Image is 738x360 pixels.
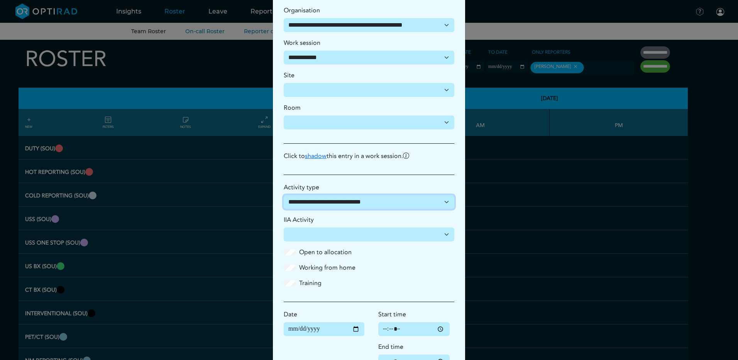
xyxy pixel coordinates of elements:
label: Organisation [284,6,320,15]
a: shadow [305,152,327,160]
label: Work session [284,38,320,48]
label: Site [284,71,295,80]
i: To shadow the entry is to show a duplicate in another work session. [403,152,409,160]
label: Date [284,310,297,319]
label: End time [378,342,403,352]
label: Working from home [299,263,355,272]
label: Open to allocation [299,248,352,257]
label: IIA Activity [284,215,314,224]
label: Activity type [284,183,319,192]
label: Training [299,278,322,288]
label: Start time [378,310,406,319]
label: Room [284,103,301,112]
p: Click to this entry in a work session. [279,151,459,161]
